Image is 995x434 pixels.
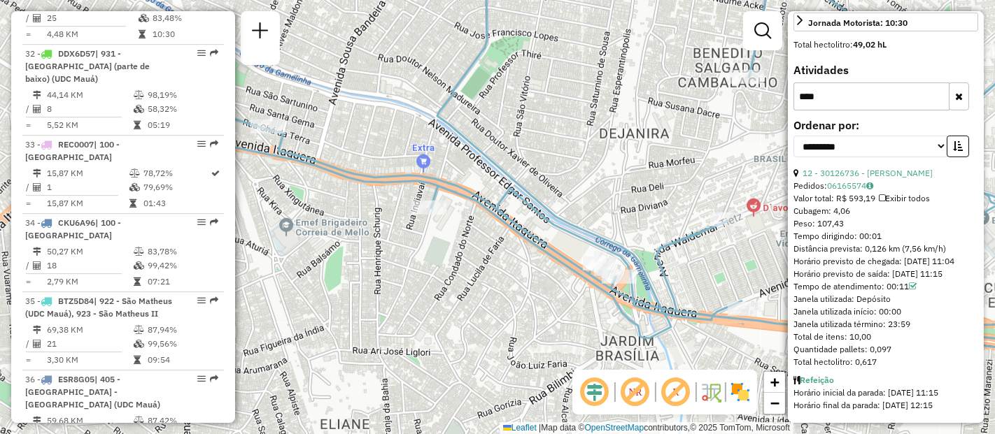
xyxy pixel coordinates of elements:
button: Ordem crescente [947,136,969,157]
div: Tempo de atendimento: 00:11 [793,280,978,293]
div: Janela utilizada início: 00:00 [793,305,978,318]
span: Exibir NR [619,375,652,409]
i: % de utilização da cubagem [134,340,144,348]
td: 25 [46,11,138,25]
span: 32 - [25,48,150,84]
td: 21 [46,337,133,351]
td: / [25,11,32,25]
div: Jornada Motorista: 10:30 [808,17,908,29]
i: % de utilização do peso [134,91,144,99]
a: Refeição [800,375,834,385]
td: 83,48% [152,11,218,25]
em: Rota exportada [210,218,218,226]
td: 3,30 KM [46,353,133,367]
em: Rota exportada [210,375,218,383]
td: 83,78% [147,245,218,259]
td: 5,52 KM [46,118,133,132]
span: Ocultar deslocamento [578,375,612,409]
a: Zoom out [764,393,785,414]
em: Rota exportada [210,49,218,57]
a: Leaflet [503,423,537,433]
img: Fluxo de ruas [700,381,722,403]
div: Horário previsto de saída: [DATE] 11:15 [793,268,978,280]
i: Total de Atividades [33,105,41,113]
td: 4,48 KM [46,27,138,41]
i: Distância Total [33,91,41,99]
td: 01:43 [143,196,211,210]
i: % de utilização do peso [134,417,144,425]
i: Rota otimizada [212,169,220,178]
strong: 49,02 hL [853,39,887,50]
i: Distância Total [33,417,41,425]
i: Total de Atividades [33,14,41,22]
div: Distância prevista: 0,126 km (7,56 km/h) [793,243,978,255]
td: = [25,275,32,289]
span: Exibir rótulo [659,375,693,409]
td: 18 [46,259,133,273]
em: Opções [197,218,206,226]
div: Total de itens: 10,00 [793,331,978,343]
span: 34 - [25,217,121,240]
span: | 100 - [GEOGRAPHIC_DATA] [25,217,121,240]
span: REC0007 [58,139,94,150]
td: 79,69% [143,180,211,194]
i: % de utilização do peso [134,326,144,334]
i: Total de Atividades [33,340,41,348]
i: Total de Atividades [33,183,41,191]
td: = [25,27,32,41]
td: 69,38 KM [46,323,133,337]
div: Total hectolitro: 0,617 [793,356,978,368]
i: Total de Atividades [33,261,41,270]
i: % de utilização da cubagem [129,183,140,191]
span: BTZ5D84 [58,296,94,306]
span: 35 - [25,296,172,319]
td: 15,87 KM [46,166,129,180]
i: Observações [866,182,873,190]
td: 10:30 [152,27,218,41]
a: Zoom in [764,372,785,393]
a: Exibir filtros [749,17,777,45]
i: Tempo total em rota [134,356,141,364]
span: | 405 - [GEOGRAPHIC_DATA] - [GEOGRAPHIC_DATA] (UDC Mauá) [25,374,160,410]
span: − [770,394,779,412]
td: 50,27 KM [46,245,133,259]
div: Janela utilizada: Depósito [793,293,978,305]
td: 8 [46,102,133,116]
i: Tempo total em rota [134,277,141,286]
div: Pedidos: [793,180,978,192]
td: 09:54 [147,353,218,367]
td: 87,94% [147,323,218,337]
i: Tempo total em rota [134,121,141,129]
em: Rota exportada [210,296,218,305]
a: Nova sessão e pesquisa [246,17,274,48]
i: Distância Total [33,326,41,334]
span: + [770,373,779,391]
label: Ordenar por: [793,117,978,133]
span: Cubagem: 4,06 [793,205,850,216]
td: / [25,180,32,194]
a: Com service time [909,281,917,291]
td: / [25,102,32,116]
a: 12 - 30126736 - [PERSON_NAME] [803,168,933,178]
span: | 100 - [GEOGRAPHIC_DATA] [25,139,120,162]
span: Exibir todos [879,193,930,203]
a: Jornada Motorista: 10:30 [793,13,978,31]
i: Tempo total em rota [139,30,146,38]
span: ESR8G05 [58,374,94,384]
span: | 922 - São Matheus (UDC Mauá), 923 - São Matheus II [25,296,172,319]
a: 06165574 [827,180,873,191]
i: % de utilização do peso [129,169,140,178]
i: % de utilização da cubagem [139,14,149,22]
i: % de utilização do peso [134,247,144,256]
em: Opções [197,140,206,148]
td: = [25,118,32,132]
div: Horário previsto de chegada: [DATE] 11:04 [793,255,978,268]
i: Distância Total [33,169,41,178]
img: Exibir/Ocultar setores [729,381,751,403]
span: 33 - [25,139,120,162]
td: 05:19 [147,118,218,132]
em: Opções [197,375,206,383]
td: / [25,259,32,273]
em: Opções [197,49,206,57]
td: = [25,196,32,210]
